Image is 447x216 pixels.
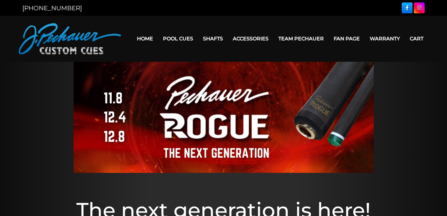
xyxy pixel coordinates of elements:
[405,31,428,47] a: Cart
[19,23,121,54] img: Pechauer Custom Cues
[365,31,405,47] a: Warranty
[132,31,158,47] a: Home
[22,4,82,12] a: [PHONE_NUMBER]
[273,31,329,47] a: Team Pechauer
[228,31,273,47] a: Accessories
[198,31,228,47] a: Shafts
[329,31,365,47] a: Fan Page
[158,31,198,47] a: Pool Cues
